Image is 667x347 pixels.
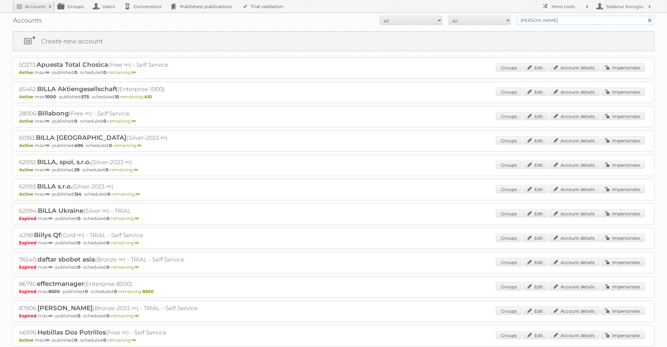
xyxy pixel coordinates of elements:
[496,209,522,217] a: Groups
[19,337,648,343] p: max: - published: - scheduled: -
[19,289,38,294] span: Expired
[132,70,136,75] strong: ∞
[111,240,139,246] span: remaining:
[496,63,522,71] a: Groups
[144,94,152,100] strong: 410
[45,167,49,173] strong: ∞
[48,313,52,319] strong: ∞
[549,307,600,315] a: Account details
[25,3,46,10] h2: Accounts
[103,70,106,75] strong: 0
[74,143,83,148] strong: 496
[48,240,52,246] strong: ∞
[549,88,600,96] a: Account details
[549,185,600,193] a: Account details
[37,61,108,68] span: Apuesta Total Chosica
[48,264,52,270] strong: ∞
[38,110,69,117] span: Billabong
[19,240,648,246] p: max: - published: - scheduled: -
[77,264,81,270] strong: 0
[523,88,548,96] a: Edit
[37,158,91,166] span: BILLA, spol, s.r.o.
[19,256,238,264] h2: 76540: (Bronze ∞) - TRIAL - Self Service
[112,191,140,197] span: remaining:
[137,143,141,148] strong: ∞
[106,264,110,270] strong: 0
[74,191,81,197] strong: 124
[19,143,648,148] p: max: - published: - scheduled: -
[36,134,126,141] span: BILLA [GEOGRAPHIC_DATA]
[19,289,648,294] p: max: - published: - scheduled: -
[111,264,139,270] span: remaining:
[601,161,645,169] a: Impersonate
[111,313,139,319] span: remaining:
[19,329,238,337] h2: 46976: (Free ∞) - Self Service
[106,216,110,221] strong: 0
[135,216,139,221] strong: ∞
[85,289,88,294] strong: 0
[45,94,56,100] strong: 1000
[601,307,645,315] a: Impersonate
[496,331,522,339] a: Groups
[19,118,35,124] span: Active
[19,231,238,239] h2: 4298: (Gold ∞) - TRIAL - Self Service
[549,161,600,169] a: Account details
[523,161,548,169] a: Edit
[552,3,583,10] h2: More tools
[45,143,49,148] strong: ∞
[496,136,522,144] a: Groups
[74,70,77,75] strong: 0
[19,118,648,124] p: max: - published: - scheduled: -
[601,209,645,217] a: Impersonate
[135,240,139,246] strong: ∞
[19,240,38,246] span: Expired
[601,88,645,96] a: Impersonate
[523,234,548,242] a: Edit
[496,112,522,120] a: Groups
[109,143,112,148] strong: 0
[19,337,35,343] span: Active
[523,307,548,315] a: Edit
[19,191,35,197] span: Active
[496,185,522,193] a: Groups
[45,118,49,124] strong: ∞
[77,313,81,319] strong: 0
[108,118,136,124] span: remaining:
[45,337,49,343] strong: ∞
[496,88,522,96] a: Groups
[19,94,648,100] p: max: - published: - scheduled: -
[135,264,139,270] strong: ∞
[48,289,60,294] strong: 8500
[19,158,238,166] h2: 62092: (Silver-2023 ∞)
[19,110,238,118] h2: 28006: (Free ∞) - Self Service
[523,136,548,144] a: Edit
[601,234,645,242] a: Impersonate
[496,234,522,242] a: Groups
[496,258,522,266] a: Groups
[134,167,138,173] strong: ∞
[601,258,645,266] a: Impersonate
[110,167,138,173] span: remaining:
[601,282,645,291] a: Impersonate
[103,337,106,343] strong: 0
[19,167,35,173] span: Active
[119,289,154,294] span: remaining:
[45,70,49,75] strong: ∞
[48,216,52,221] strong: ∞
[105,167,109,173] strong: 0
[19,167,648,173] p: max: - published: - scheduled: -
[19,134,238,142] h2: 60183: (Silver-2023 ∞)
[74,118,77,124] strong: 0
[496,161,522,169] a: Groups
[549,112,600,120] a: Account details
[132,337,136,343] strong: ∞
[132,118,136,124] strong: ∞
[19,207,238,215] h2: 62094: (Silver ∞) - TRIAL
[19,183,238,191] h2: 62093: (Silver-2023 ∞)
[19,94,35,100] span: Active
[19,70,648,75] p: max: - published: - scheduled: -
[74,167,80,173] strong: 29
[13,32,654,51] a: Create new account
[19,264,648,270] p: max: - published: - scheduled: -
[34,231,61,239] span: Billys Qf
